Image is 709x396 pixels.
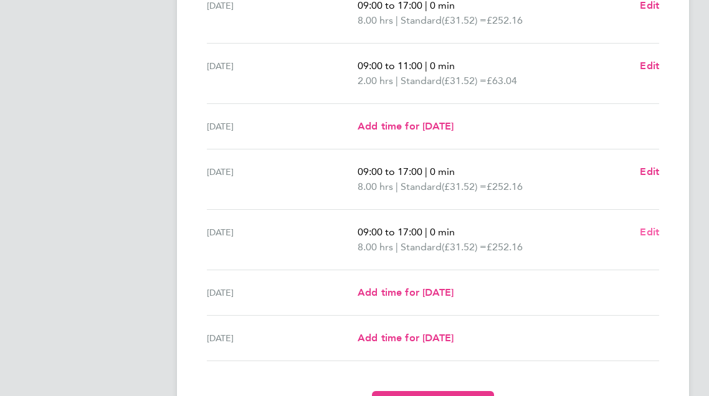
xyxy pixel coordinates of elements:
span: (£31.52) = [442,14,487,26]
span: Edit [640,60,659,72]
a: Add time for [DATE] [358,119,454,134]
span: | [396,241,398,253]
span: 0 min [430,60,455,72]
span: | [396,75,398,87]
div: [DATE] [207,285,358,300]
span: 8.00 hrs [358,181,393,192]
div: [DATE] [207,59,358,88]
span: 8.00 hrs [358,241,393,253]
span: Add time for [DATE] [358,120,454,132]
span: | [425,166,427,177]
span: £252.16 [487,14,523,26]
div: [DATE] [207,119,358,134]
span: | [396,181,398,192]
span: (£31.52) = [442,75,487,87]
div: [DATE] [207,331,358,346]
span: | [425,60,427,72]
span: 0 min [430,226,455,238]
span: | [425,226,427,238]
span: £252.16 [487,241,523,253]
span: Standard [401,13,442,28]
span: Add time for [DATE] [358,332,454,344]
span: Add time for [DATE] [358,286,454,298]
span: | [396,14,398,26]
span: Edit [640,226,659,238]
a: Edit [640,164,659,179]
span: 09:00 to 17:00 [358,226,422,238]
a: Add time for [DATE] [358,331,454,346]
span: 09:00 to 11:00 [358,60,422,72]
span: 8.00 hrs [358,14,393,26]
a: Add time for [DATE] [358,285,454,300]
span: 2.00 hrs [358,75,393,87]
span: 09:00 to 17:00 [358,166,422,177]
span: Standard [401,240,442,255]
a: Edit [640,59,659,73]
span: Standard [401,73,442,88]
div: [DATE] [207,164,358,194]
div: [DATE] [207,225,358,255]
span: (£31.52) = [442,241,487,253]
span: £252.16 [487,181,523,192]
span: 0 min [430,166,455,177]
span: £63.04 [487,75,517,87]
span: Standard [401,179,442,194]
span: (£31.52) = [442,181,487,192]
span: Edit [640,166,659,177]
a: Edit [640,225,659,240]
